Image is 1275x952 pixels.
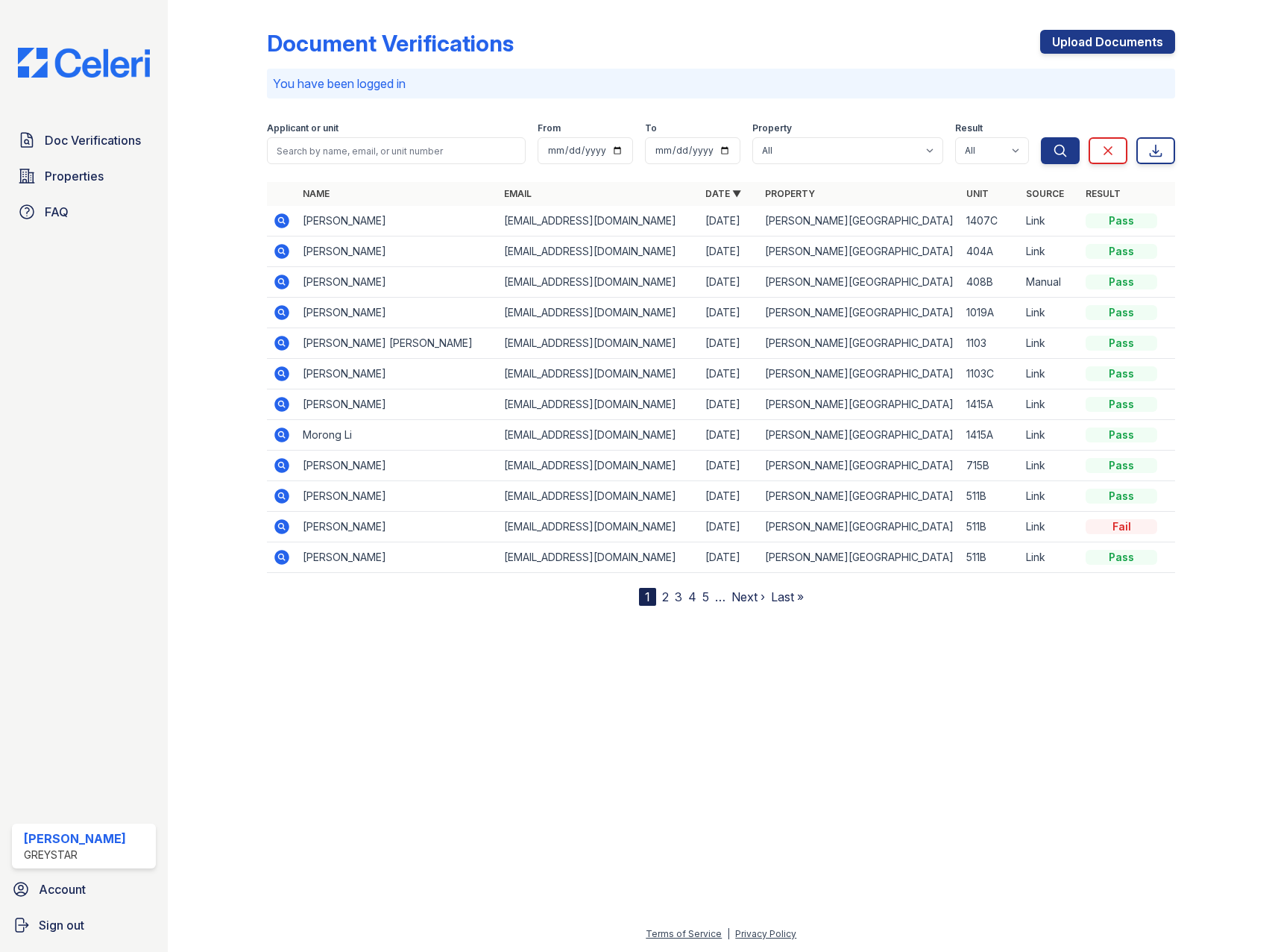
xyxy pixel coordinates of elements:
td: [PERSON_NAME][GEOGRAPHIC_DATA] [759,328,960,359]
td: Link [1020,389,1080,420]
td: [EMAIL_ADDRESS][DOMAIN_NAME] [498,298,699,328]
td: Link [1020,206,1080,237]
div: | [727,928,730,939]
td: [PERSON_NAME] [297,451,498,481]
div: Pass [1086,428,1157,442]
a: Property [765,188,815,199]
span: FAQ [45,203,69,221]
a: Last » [771,589,804,604]
img: CE_Logo_Blue-a8612792a0a2168367f1c8372b55b34899dd931a85d93a1a3d3e32e68fde9ad4.png [6,48,162,78]
span: Sign out [39,916,84,934]
td: [DATE] [699,237,759,267]
a: Name [303,188,330,199]
a: Unit [966,188,989,199]
td: 1103 [960,328,1020,359]
div: Document Verifications [267,30,514,57]
div: Pass [1086,366,1157,381]
td: [DATE] [699,359,759,389]
td: 404A [960,237,1020,267]
td: [EMAIL_ADDRESS][DOMAIN_NAME] [498,237,699,267]
a: Sign out [6,910,162,940]
td: 408B [960,267,1020,298]
a: Privacy Policy [735,928,796,939]
td: Link [1020,237,1080,267]
td: [EMAIL_ADDRESS][DOMAIN_NAME] [498,267,699,298]
td: [PERSON_NAME] [297,206,498,237]
td: [PERSON_NAME] [297,512,498,542]
a: Next › [731,589,765,604]
a: Email [504,188,532,199]
td: 511B [960,542,1020,573]
td: Link [1020,481,1080,512]
td: [PERSON_NAME][GEOGRAPHIC_DATA] [759,389,960,420]
td: [EMAIL_ADDRESS][DOMAIN_NAME] [498,328,699,359]
td: Link [1020,359,1080,389]
label: Applicant or unit [267,122,339,134]
div: Pass [1086,213,1157,228]
a: Upload Documents [1040,30,1175,54]
td: [PERSON_NAME][GEOGRAPHIC_DATA] [759,359,960,389]
a: Doc Verifications [12,125,156,155]
a: 5 [702,589,709,604]
div: [PERSON_NAME] [24,830,126,848]
td: [EMAIL_ADDRESS][DOMAIN_NAME] [498,542,699,573]
td: [EMAIL_ADDRESS][DOMAIN_NAME] [498,359,699,389]
td: [PERSON_NAME] [297,481,498,512]
a: 3 [675,589,682,604]
td: Link [1020,542,1080,573]
td: [DATE] [699,206,759,237]
td: [PERSON_NAME] [297,298,498,328]
span: Properties [45,167,104,185]
td: Link [1020,451,1080,481]
td: [DATE] [699,542,759,573]
a: Source [1026,188,1064,199]
td: [DATE] [699,267,759,298]
label: To [645,122,657,134]
div: Pass [1086,275,1157,289]
input: Search by name, email, or unit number [267,137,526,164]
div: Fail [1086,519,1157,534]
label: From [538,122,561,134]
div: Pass [1086,336,1157,351]
p: You have been logged in [273,75,1169,93]
td: [PERSON_NAME][GEOGRAPHIC_DATA] [759,542,960,573]
td: [DATE] [699,451,759,481]
a: Terms of Service [646,928,722,939]
div: Pass [1086,458,1157,473]
td: [DATE] [699,328,759,359]
td: [DATE] [699,389,759,420]
div: Greystar [24,848,126,862]
td: Link [1020,420,1080,451]
td: Link [1020,328,1080,359]
td: 1415A [960,389,1020,420]
td: [DATE] [699,481,759,512]
td: Morong Li [297,420,498,451]
td: [PERSON_NAME] [297,389,498,420]
a: Date ▼ [705,188,741,199]
td: [DATE] [699,420,759,451]
div: Pass [1086,397,1157,412]
td: [EMAIL_ADDRESS][DOMAIN_NAME] [498,451,699,481]
td: [PERSON_NAME][GEOGRAPHIC_DATA] [759,481,960,512]
td: 715B [960,451,1020,481]
div: Pass [1086,305,1157,320]
a: Account [6,874,162,904]
td: 1415A [960,420,1020,451]
td: Manual [1020,267,1080,298]
td: [EMAIL_ADDRESS][DOMAIN_NAME] [498,420,699,451]
td: [PERSON_NAME][GEOGRAPHIC_DATA] [759,237,960,267]
td: [EMAIL_ADDRESS][DOMAIN_NAME] [498,206,699,237]
td: [PERSON_NAME] [297,359,498,389]
td: Link [1020,298,1080,328]
div: Pass [1086,489,1157,504]
td: [PERSON_NAME] [297,237,498,267]
span: Doc Verifications [45,131,141,149]
td: [PERSON_NAME][GEOGRAPHIC_DATA] [759,298,960,328]
span: Account [39,880,86,898]
td: [PERSON_NAME][GEOGRAPHIC_DATA] [759,267,960,298]
a: FAQ [12,197,156,227]
td: 1019A [960,298,1020,328]
a: Properties [12,161,156,191]
div: 1 [639,588,656,606]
